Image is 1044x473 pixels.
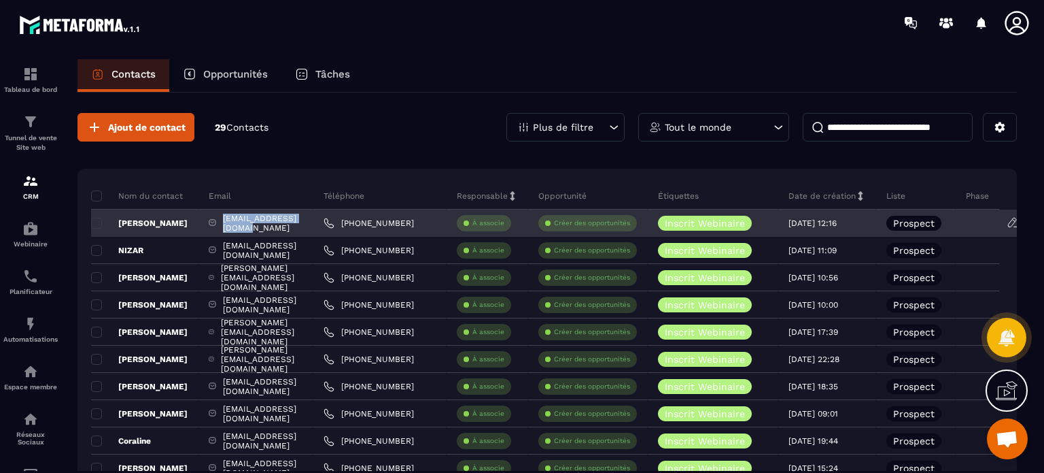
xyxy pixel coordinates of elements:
[91,191,183,201] p: Nom du contact
[77,59,169,92] a: Contacts
[22,268,39,284] img: scheduler
[472,382,504,391] p: À associe
[472,436,504,446] p: À associe
[893,382,935,391] p: Prospect
[554,409,630,419] p: Créer des opportunités
[22,173,39,189] img: formation
[3,431,58,446] p: Réseaux Sociaux
[324,408,414,419] a: [PHONE_NUMBER]
[91,327,188,338] p: [PERSON_NAME]
[3,401,58,456] a: social-networksocial-networkRéseaux Sociaux
[893,327,935,337] p: Prospect
[893,218,935,228] p: Prospect
[324,354,414,365] a: [PHONE_NUMBER]
[886,191,905,201] p: Liste
[554,327,630,337] p: Créer des opportunités
[108,120,186,134] span: Ajout de contact
[665,327,745,337] p: Inscrit Webinaire
[203,68,268,80] p: Opportunités
[472,409,504,419] p: À associe
[3,258,58,306] a: schedulerschedulerPlanificateur
[111,68,156,80] p: Contacts
[3,133,58,152] p: Tunnel de vente Site web
[472,300,504,310] p: À associe
[215,121,268,134] p: 29
[22,411,39,427] img: social-network
[3,103,58,163] a: formationformationTunnel de vente Site web
[788,409,838,419] p: [DATE] 09:01
[3,163,58,210] a: formationformationCRM
[324,381,414,392] a: [PHONE_NUMBER]
[324,299,414,310] a: [PHONE_NUMBER]
[554,246,630,255] p: Créer des opportunités
[665,382,745,391] p: Inscrit Webinaire
[554,382,630,391] p: Créer des opportunités
[91,354,188,365] p: [PERSON_NAME]
[788,218,837,228] p: [DATE] 12:16
[22,66,39,82] img: formation
[788,436,838,446] p: [DATE] 19:44
[91,218,188,229] p: [PERSON_NAME]
[893,436,935,446] p: Prospect
[533,123,593,132] p: Plus de filtre
[324,327,414,338] a: [PHONE_NUMBER]
[472,355,504,364] p: À associe
[554,218,630,228] p: Créer des opportunités
[324,436,414,446] a: [PHONE_NUMBER]
[472,246,504,255] p: À associe
[91,408,188,419] p: [PERSON_NAME]
[226,122,268,133] span: Contacts
[3,288,58,295] p: Planificateur
[893,300,935,310] p: Prospect
[966,191,989,201] p: Phase
[315,68,350,80] p: Tâches
[788,327,838,337] p: [DATE] 17:39
[91,381,188,392] p: [PERSON_NAME]
[893,355,935,364] p: Prospect
[3,336,58,343] p: Automatisations
[472,327,504,337] p: À associe
[658,191,699,201] p: Étiquettes
[3,240,58,248] p: Webinaire
[665,123,731,132] p: Tout le monde
[665,300,745,310] p: Inscrit Webinaire
[893,463,935,473] p: Prospect
[281,59,364,92] a: Tâches
[665,218,745,228] p: Inscrit Webinaire
[788,355,839,364] p: [DATE] 22:28
[554,463,630,473] p: Créer des opportunités
[324,191,364,201] p: Téléphone
[209,191,231,201] p: Email
[3,353,58,401] a: automationsautomationsEspace membre
[169,59,281,92] a: Opportunités
[3,306,58,353] a: automationsautomationsAutomatisations
[19,12,141,37] img: logo
[324,272,414,283] a: [PHONE_NUMBER]
[22,114,39,130] img: formation
[77,113,194,142] button: Ajout de contact
[472,218,504,228] p: À associe
[91,245,143,256] p: NIZAR
[22,221,39,237] img: automations
[893,273,935,282] p: Prospect
[788,273,838,282] p: [DATE] 10:56
[554,273,630,282] p: Créer des opportunités
[3,383,58,391] p: Espace membre
[554,355,630,364] p: Créer des opportunités
[3,86,58,93] p: Tableau de bord
[3,210,58,258] a: automationsautomationsWebinaire
[665,355,745,364] p: Inscrit Webinaire
[987,419,1028,459] a: Ouvrir le chat
[91,436,151,446] p: Coraline
[3,56,58,103] a: formationformationTableau de bord
[22,363,39,380] img: automations
[893,409,935,419] p: Prospect
[788,191,856,201] p: Date de création
[91,299,188,310] p: [PERSON_NAME]
[788,382,838,391] p: [DATE] 18:35
[538,191,587,201] p: Opportunité
[893,246,935,255] p: Prospect
[665,463,745,473] p: Inscrit Webinaire
[554,436,630,446] p: Créer des opportunités
[3,193,58,200] p: CRM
